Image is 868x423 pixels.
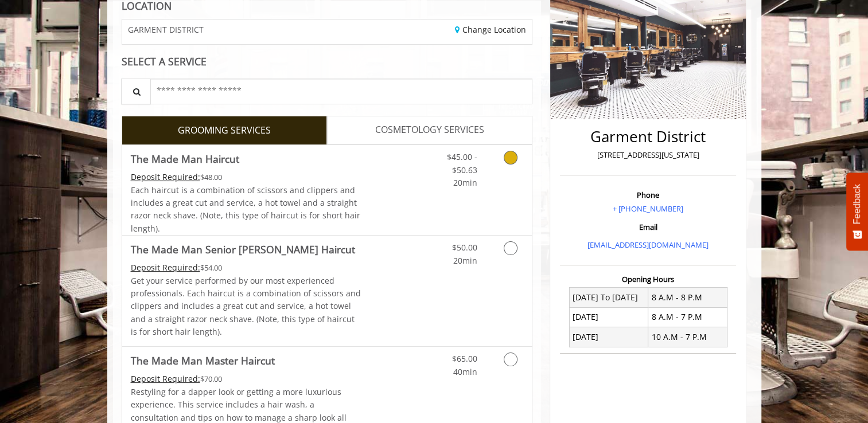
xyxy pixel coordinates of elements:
p: Get your service performed by our most experienced professionals. Each haircut is a combination o... [131,275,361,339]
td: [DATE] [569,307,648,327]
td: 8 A.M - 8 P.M [648,288,727,307]
span: $45.00 - $50.63 [446,151,477,175]
td: [DATE] To [DATE] [569,288,648,307]
span: This service needs some Advance to be paid before we block your appointment [131,262,200,273]
a: Change Location [455,24,526,35]
a: + [PHONE_NUMBER] [613,203,683,214]
b: The Made Man Haircut [131,151,239,167]
td: 8 A.M - 7 P.M [648,307,727,327]
span: This service needs some Advance to be paid before we block your appointment [131,373,200,384]
span: GARMENT DISTRICT [128,25,204,34]
span: GROOMING SERVICES [178,123,271,138]
span: $65.00 [451,353,477,364]
h2: Garment District [563,128,733,145]
span: Each haircut is a combination of scissors and clippers and includes a great cut and service, a ho... [131,185,360,234]
td: 10 A.M - 7 P.M [648,327,727,347]
b: The Made Man Senior [PERSON_NAME] Haircut [131,241,355,257]
span: COSMETOLOGY SERVICES [375,123,484,138]
h3: Opening Hours [560,275,736,283]
span: 20min [453,177,477,188]
b: The Made Man Master Haircut [131,352,275,369]
p: [STREET_ADDRESS][US_STATE] [563,149,733,161]
h3: Phone [563,191,733,199]
div: SELECT A SERVICE [122,56,533,67]
span: This service needs some Advance to be paid before we block your appointment [131,171,200,182]
span: 20min [453,255,477,266]
a: [EMAIL_ADDRESS][DOMAIN_NAME] [587,240,709,250]
span: 40min [453,366,477,377]
button: Feedback - Show survey [846,173,868,250]
div: $48.00 [131,171,361,183]
span: $50.00 [451,242,477,253]
td: [DATE] [569,327,648,347]
div: $70.00 [131,373,361,385]
h3: Email [563,223,733,231]
span: Feedback [852,184,862,224]
button: Service Search [121,79,151,104]
div: $54.00 [131,261,361,274]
